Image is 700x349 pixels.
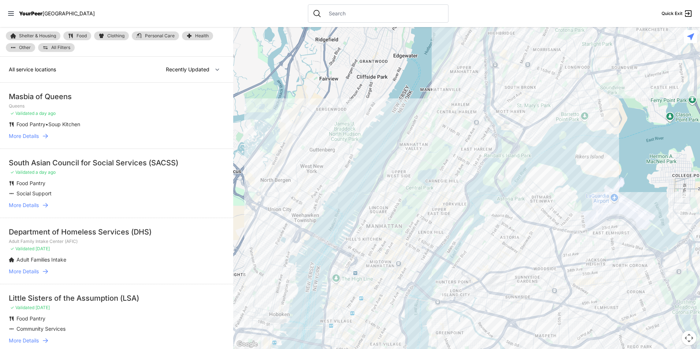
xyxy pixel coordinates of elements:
span: Community Services [16,326,66,332]
div: Little Sisters of the Assumption (LSA) [9,293,224,303]
span: a day ago [36,110,56,116]
span: [DATE] [36,246,50,251]
span: ✓ Validated [10,169,34,175]
span: ✓ Validated [10,110,34,116]
span: a day ago [36,169,56,175]
input: Search [324,10,444,17]
span: Soup Kitchen [48,121,80,127]
a: All Filters [38,43,75,52]
span: Food [77,34,87,38]
a: More Details [9,202,224,209]
a: Food [63,31,91,40]
div: Department of Homeless Services (DHS) [9,227,224,237]
span: ✓ Validated [10,305,34,310]
span: Adult Families Intake [16,256,66,263]
span: Quick Exit [662,11,682,16]
p: Queens [9,103,224,109]
a: More Details [9,337,224,344]
a: Other [6,43,35,52]
a: Quick Exit [662,9,693,18]
span: Personal Care [145,34,175,38]
span: Shelter & Housing [19,34,56,38]
a: Personal Care [132,31,179,40]
a: YourPeer[GEOGRAPHIC_DATA] [19,11,95,16]
span: All service locations [9,66,56,72]
div: Masbia of Queens [9,91,224,102]
span: Food Pantry [16,121,45,127]
span: [DATE] [36,305,50,310]
span: Food Pantry [16,180,45,186]
a: Health [182,31,213,40]
span: Health [195,34,209,38]
span: ✓ Validated [10,246,34,251]
a: Shelter & Housing [6,31,60,40]
span: • [45,121,48,127]
div: South Asian Council for Social Services (SACSS) [9,158,224,168]
p: Adult Family Intake Center (AFIC) [9,239,224,244]
img: Google [235,339,259,349]
span: More Details [9,337,39,344]
a: Clothing [94,31,129,40]
span: Clothing [107,34,124,38]
span: YourPeer [19,10,42,16]
span: Social Support [16,190,52,196]
span: [GEOGRAPHIC_DATA] [42,10,95,16]
span: More Details [9,202,39,209]
a: Open this area in Google Maps (opens a new window) [235,339,259,349]
a: More Details [9,132,224,140]
span: All Filters [51,45,70,50]
span: Other [19,45,31,50]
span: More Details [9,132,39,140]
a: More Details [9,268,224,275]
span: More Details [9,268,39,275]
button: Map camera controls [682,331,696,345]
span: Food Pantry [16,315,45,322]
